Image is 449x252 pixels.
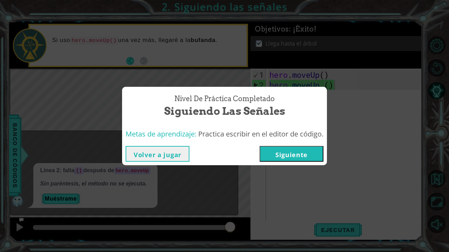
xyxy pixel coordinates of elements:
[164,104,285,119] span: Siguiendo las señales
[126,146,189,162] button: Volver a jugar
[174,94,275,104] span: Nivel de práctica Completado
[198,129,323,139] span: Practica escribir en el editor de código.
[126,129,196,139] span: Metas de aprendizaje:
[260,146,323,162] button: Siguiente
